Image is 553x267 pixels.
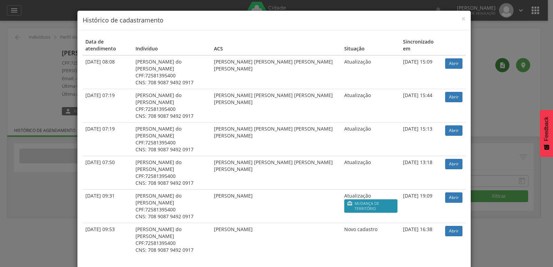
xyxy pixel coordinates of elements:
div: CNS: 708 9087 9492 0917 [135,113,208,120]
h4: Histórico de cadastramento [83,16,466,25]
td: [DATE] 19:09 [400,189,443,223]
a: Abrir [445,192,462,203]
span: Feedback [543,117,550,141]
td: [DATE] 09:53 [83,223,133,256]
td: [PERSON_NAME] [211,223,341,256]
td: [PERSON_NAME] [PERSON_NAME] [PERSON_NAME] [PERSON_NAME] [211,89,341,122]
th: Sincronizado em [400,36,443,55]
div: Atualização [344,92,397,99]
span: Mudança de território [355,201,394,211]
td: [PERSON_NAME] [PERSON_NAME] [PERSON_NAME] [PERSON_NAME] [211,55,341,89]
div: [PERSON_NAME] do [PERSON_NAME] [135,159,208,173]
a: Abrir [445,125,462,136]
div: [PERSON_NAME] do [PERSON_NAME] [135,92,208,106]
td: [DATE] 08:08 [83,55,133,89]
span: × [461,14,466,23]
div: CPF: [135,139,208,146]
div: CNS: 708 9087 9492 0917 [135,247,208,254]
div: CPF: [135,72,208,79]
span: 72581395400 [145,173,176,179]
div: CNS: 708 9087 9492 0917 [135,213,208,220]
i:  [347,201,353,211]
a: Abrir [445,159,462,169]
th: Situação [341,36,400,55]
div: [PERSON_NAME] do [PERSON_NAME] [135,58,208,72]
div: CPF: [135,106,208,113]
span: 72581395400 [145,106,176,112]
span: 72581395400 [145,72,176,79]
span: 72581395400 [145,240,176,246]
span: 72581395400 [145,139,176,146]
button: Feedback - Mostrar pesquisa [540,110,553,157]
td: [DATE] 07:19 [83,89,133,122]
button: Close [461,15,466,22]
span: 72581395400 [145,206,176,213]
td: [PERSON_NAME] [PERSON_NAME] [PERSON_NAME] [PERSON_NAME] [211,122,341,156]
div: [PERSON_NAME] do [PERSON_NAME] [135,226,208,240]
div: Atualização [344,125,397,132]
div: Novo cadastro [344,226,397,233]
div: CNS: 708 9087 9492 0917 [135,146,208,153]
td: [DATE] 15:44 [400,89,443,122]
th: Indivíduo [133,36,211,55]
td: [DATE] 15:09 [400,55,443,89]
td: [DATE] 13:18 [400,156,443,189]
div: Atualização [344,58,397,65]
div: [PERSON_NAME] do [PERSON_NAME] [135,125,208,139]
div: CPF: [135,173,208,180]
div: CNS: 708 9087 9492 0917 [135,79,208,86]
th: Data de atendimento [83,36,133,55]
div: [PERSON_NAME] do [PERSON_NAME] [135,192,208,206]
div: CNS: 708 9087 9492 0917 [135,180,208,187]
a: Abrir [445,226,462,236]
td: [DATE] 16:38 [400,223,443,256]
td: [PERSON_NAME] [211,189,341,223]
div: CPF: [135,240,208,247]
div: Atualização [344,192,397,199]
td: [DATE] 15:13 [400,122,443,156]
td: [DATE] 07:50 [83,156,133,189]
th: ACS [211,36,341,55]
div: CPF: [135,206,208,213]
a: Abrir [445,58,462,69]
td: [DATE] 07:19 [83,122,133,156]
div: Atualização [344,159,397,166]
td: [DATE] 09:31 [83,189,133,223]
a: Abrir [445,92,462,102]
td: [PERSON_NAME] [PERSON_NAME] [PERSON_NAME] [PERSON_NAME] [211,156,341,189]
